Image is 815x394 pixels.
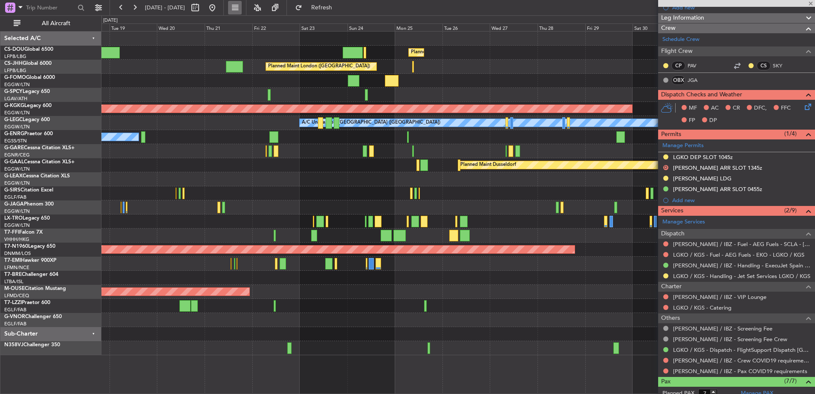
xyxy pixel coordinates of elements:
div: [PERSON_NAME] ARR SLOT 1345z [673,164,762,171]
a: N358VJChallenger 350 [4,342,60,348]
span: Charter [661,282,682,292]
a: SKY [773,62,792,70]
button: D [663,165,668,170]
a: LGAV/ATH [4,96,27,102]
a: T7-LZZIPraetor 600 [4,300,50,305]
a: M-OUSECitation Mustang [4,286,66,291]
div: Wed 20 [157,23,205,31]
span: G-GARE [4,145,24,151]
span: G-SPCY [4,89,23,94]
button: Refresh [291,1,342,14]
span: G-SIRS [4,188,20,193]
a: LGKO / KGS - Handling - Jet Set Services LGKO / KGS [673,272,810,280]
span: All Aircraft [22,20,90,26]
span: Pax [661,377,670,387]
a: EGGW/LTN [4,166,30,172]
a: G-ENRGPraetor 600 [4,131,53,136]
a: PAV [688,62,707,70]
a: T7-N1960Legacy 650 [4,244,55,249]
a: LFPB/LBG [4,53,26,60]
a: T7-BREChallenger 604 [4,272,58,277]
a: CS-JHHGlobal 6000 [4,61,52,66]
a: EGGW/LTN [4,180,30,186]
a: EGSS/STN [4,138,27,144]
span: CS-DOU [4,47,24,52]
div: CP [671,61,685,70]
a: LGKO / KGS - Catering [673,304,731,311]
span: CR [733,104,740,113]
div: Tue 26 [442,23,490,31]
span: T7-N1960 [4,244,28,249]
span: Crew [661,23,676,33]
a: EGGW/LTN [4,81,30,88]
a: G-SPCYLegacy 650 [4,89,50,94]
div: Add new [672,4,811,11]
div: Thu 21 [205,23,252,31]
div: [PERSON_NAME] ARR SLOT 0455z [673,185,762,193]
a: Schedule Crew [662,35,699,44]
a: EGGW/LTN [4,124,30,130]
span: Permits [661,130,681,139]
div: LGKO DEP SLOT 1045z [673,154,733,161]
a: Manage Services [662,218,705,226]
div: Add new [672,197,811,204]
a: [PERSON_NAME] / IBZ - Fuel - AEG Fuels - SCLA - [PERSON_NAME] / IBZ [673,240,811,248]
a: LFMN/NCE [4,264,29,271]
span: T7-EMI [4,258,21,263]
span: G-FOMO [4,75,26,80]
a: LGKO / KGS - Dispatch - FlightSupport Dispatch [GEOGRAPHIC_DATA] [673,346,811,353]
span: G-LEAX [4,174,23,179]
a: EGNR/CEG [4,152,30,158]
span: LX-TRO [4,216,23,221]
span: Services [661,206,683,216]
span: CS-JHH [4,61,23,66]
span: M-OUSE [4,286,25,291]
div: Planned Maint London ([GEOGRAPHIC_DATA]) [268,60,370,73]
span: G-ENRG [4,131,24,136]
a: CS-DOUGlobal 6500 [4,47,53,52]
a: [PERSON_NAME] / IBZ - Handling - ExecuJet Spain [PERSON_NAME] / IBZ [673,262,811,269]
span: MF [689,104,697,113]
span: T7-LZZI [4,300,22,305]
a: LGKO / KGS - Fuel - AEG Fuels - EKO - LGKO / KGS [673,251,804,258]
span: (7/7) [784,377,797,385]
a: JGA [688,76,707,84]
span: FP [689,116,695,125]
div: Wed 27 [490,23,538,31]
button: All Aircraft [9,17,92,30]
a: VHHH/HKG [4,236,29,243]
div: Mon 25 [395,23,442,31]
span: Others [661,313,680,323]
a: G-LEAXCessna Citation XLS [4,174,70,179]
span: G-KGKG [4,103,24,108]
a: DNMM/LOS [4,250,31,257]
div: Thu 28 [538,23,585,31]
span: Refresh [304,5,340,11]
div: Fri 29 [585,23,633,31]
div: A/C Unavailable [GEOGRAPHIC_DATA] ([GEOGRAPHIC_DATA]) [302,116,440,129]
a: EGGW/LTN [4,222,30,229]
div: CS [757,61,771,70]
a: EGGW/LTN [4,208,30,214]
span: T7-FFI [4,230,19,235]
input: Trip Number [26,1,75,14]
span: G-GAAL [4,159,24,165]
span: G-LEGC [4,117,23,122]
a: G-GARECessna Citation XLS+ [4,145,75,151]
a: LX-TROLegacy 650 [4,216,50,221]
a: EGLF/FAB [4,321,26,327]
a: T7-EMIHawker 900XP [4,258,56,263]
span: Flight Crew [661,46,693,56]
a: EGLF/FAB [4,307,26,313]
span: G-VNOR [4,314,25,319]
div: [DATE] [103,17,118,24]
a: G-SIRSCitation Excel [4,188,53,193]
a: G-KGKGLegacy 600 [4,103,52,108]
a: G-JAGAPhenom 300 [4,202,54,207]
a: LFMD/CEQ [4,293,29,299]
a: [PERSON_NAME] / IBZ - Crew COVID19 requirements [673,357,811,364]
a: G-FOMOGlobal 6000 [4,75,55,80]
div: Sat 30 [633,23,680,31]
a: G-VNORChallenger 650 [4,314,62,319]
span: T7-BRE [4,272,22,277]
